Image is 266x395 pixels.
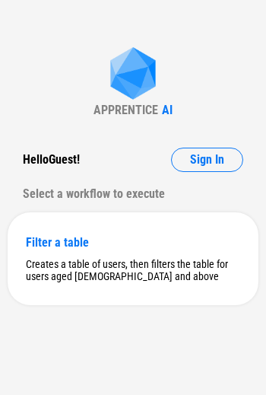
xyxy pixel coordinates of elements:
[103,47,163,103] img: Apprentice AI
[162,103,173,117] div: AI
[171,148,243,172] button: Sign In
[190,154,224,166] span: Sign In
[26,258,240,282] div: Creates a table of users, then filters the table for users aged [DEMOGRAPHIC_DATA] and above
[23,148,80,172] div: Hello Guest !
[26,235,240,250] div: Filter a table
[23,182,243,206] div: Select a workflow to execute
[93,103,158,117] div: APPRENTICE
